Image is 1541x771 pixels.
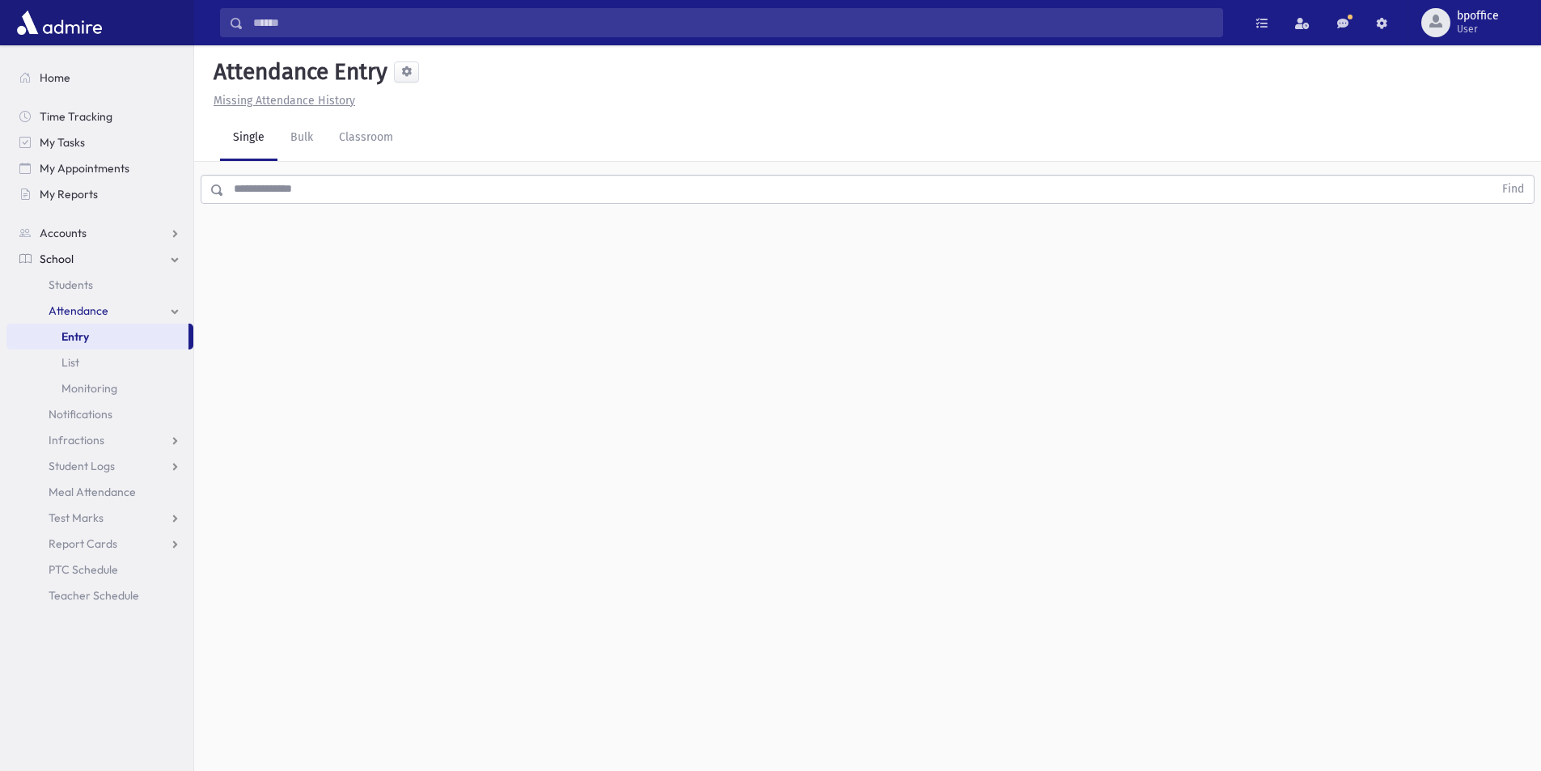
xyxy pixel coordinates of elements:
u: Missing Attendance History [214,94,355,108]
a: Entry [6,324,188,349]
button: Find [1492,176,1534,203]
span: Accounts [40,226,87,240]
a: PTC Schedule [6,557,193,582]
span: My Tasks [40,135,85,150]
a: My Tasks [6,129,193,155]
span: Notifications [49,407,112,422]
span: PTC Schedule [49,562,118,577]
img: AdmirePro [13,6,106,39]
a: Attendance [6,298,193,324]
a: Students [6,272,193,298]
span: Students [49,277,93,292]
a: Report Cards [6,531,193,557]
span: Entry [61,329,89,344]
a: Infractions [6,427,193,453]
a: Monitoring [6,375,193,401]
span: Report Cards [49,536,117,551]
span: User [1457,23,1499,36]
span: My Reports [40,187,98,201]
a: School [6,246,193,272]
span: List [61,355,79,370]
span: Time Tracking [40,109,112,124]
span: Test Marks [49,510,104,525]
a: Teacher Schedule [6,582,193,608]
span: School [40,252,74,266]
span: Infractions [49,433,104,447]
span: Teacher Schedule [49,588,139,603]
a: My Appointments [6,155,193,181]
a: My Reports [6,181,193,207]
span: bpoffice [1457,10,1499,23]
a: Bulk [277,116,326,161]
span: Monitoring [61,381,117,396]
input: Search [243,8,1222,37]
a: Test Marks [6,505,193,531]
a: Time Tracking [6,104,193,129]
span: Meal Attendance [49,485,136,499]
span: Home [40,70,70,85]
a: Classroom [326,116,406,161]
span: Attendance [49,303,108,318]
a: Accounts [6,220,193,246]
a: Home [6,65,193,91]
span: My Appointments [40,161,129,176]
a: Student Logs [6,453,193,479]
h5: Attendance Entry [207,58,387,86]
a: Missing Attendance History [207,94,355,108]
a: Single [220,116,277,161]
a: List [6,349,193,375]
span: Student Logs [49,459,115,473]
a: Notifications [6,401,193,427]
a: Meal Attendance [6,479,193,505]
